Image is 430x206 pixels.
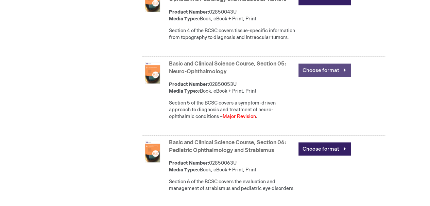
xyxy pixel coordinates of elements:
font: Major Revision [223,113,256,119]
div: Section 5 of the BCSC covers a symptom-driven approach to diagnosis and treatment of neuro-ophtha... [169,99,295,120]
div: Section 4 of the BCSC covers tissue-specific information from topography to diagnosis and intraoc... [169,27,295,41]
a: Basic and Clinical Science Course, Section 06: Pediatric Ophthalmology and Strabismus [169,139,286,153]
div: 02850063U eBook, eBook + Print, Print [169,160,295,173]
img: Basic and Clinical Science Course, Section 05: Neuro-Ophthalmology [142,62,164,83]
a: Choose format [298,63,351,77]
strong: Media Type: [169,167,197,172]
a: Choose format [298,142,351,155]
strong: Media Type: [169,88,197,94]
div: 02850053U eBook, eBook + Print, Print [169,81,295,94]
strong: Product Number: [169,81,209,87]
strong: Product Number: [169,9,209,15]
div: Section 6 of the BCSC covers the evaluation and management of strabismus and pediatric eye disord... [169,178,295,192]
img: Basic and Clinical Science Course, Section 06: Pediatric Ophthalmology and Strabismus [142,141,164,162]
a: Basic and Clinical Science Course, Section 05: Neuro-Ophthalmology [169,60,286,75]
strong: Media Type: [169,16,197,22]
div: 02850043U eBook, eBook + Print, Print [169,9,295,22]
strong: Product Number: [169,160,209,166]
strong: . [256,113,257,119]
